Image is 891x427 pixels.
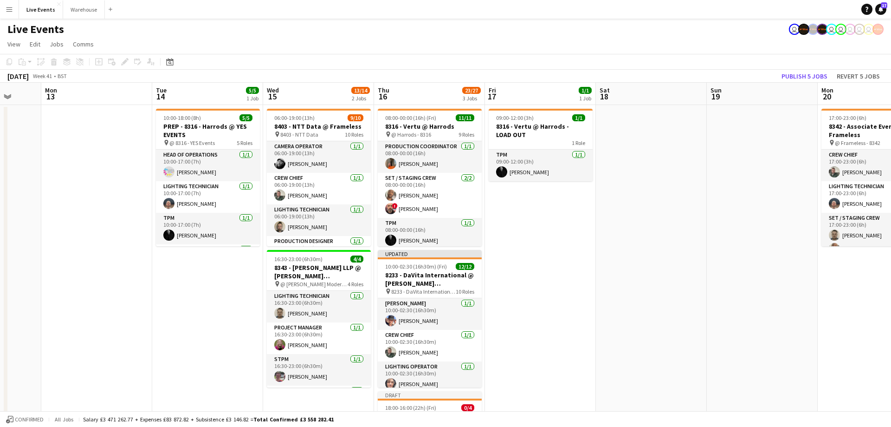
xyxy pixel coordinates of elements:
span: 1 Role [572,139,585,146]
span: 4 Roles [348,281,363,288]
app-card-role: Lighting Technician1/116:30-23:00 (6h30m)[PERSON_NAME] [267,291,371,322]
h3: PREP - 8316 - Harrods @ YES EVENTS [156,122,260,139]
div: Draft [378,391,482,399]
span: 0/4 [461,404,474,411]
span: 8403 - NTT Data [280,131,318,138]
app-user-avatar: Technical Department [826,24,837,35]
app-card-role: Lighting Technician1/110:00-17:00 (7h)[PERSON_NAME] [156,181,260,213]
div: BST [58,72,67,79]
app-card-role: Video Technician1/1 [156,244,260,276]
span: Total Confirmed £3 558 282.41 [253,416,334,423]
button: Publish 5 jobs [778,70,831,82]
button: Confirmed [5,414,45,425]
app-card-role: [PERSON_NAME]1/110:00-02:30 (16h30m)[PERSON_NAME] [378,298,482,330]
span: 06:00-19:00 (13h) [274,114,315,121]
span: 17 [881,2,887,8]
span: Mon [821,86,833,94]
div: 3 Jobs [463,95,480,102]
span: @ Harrods - 8316 [391,131,431,138]
span: Sun [710,86,722,94]
span: 12/12 [456,263,474,270]
span: Edit [30,40,40,48]
span: 4/4 [350,256,363,263]
span: Jobs [50,40,64,48]
span: 5 Roles [237,139,252,146]
span: @ Frameless - 8342 [835,139,880,146]
app-user-avatar: Production Managers [798,24,809,35]
app-user-avatar: Alex Gill [872,24,884,35]
span: 10:00-02:30 (16h30m) (Fri) [385,263,447,270]
app-job-card: 06:00-19:00 (13h)9/108403 - NTT Data @ Frameless 8403 - NTT Data10 RolesCamera Operator1/106:00-1... [267,109,371,246]
app-card-role: Set / Staging Crew2/208:00-00:00 (16h)[PERSON_NAME]![PERSON_NAME] [378,173,482,218]
a: Comms [69,38,97,50]
app-user-avatar: Technical Department [835,24,846,35]
app-user-avatar: Production Managers [817,24,828,35]
span: Sat [600,86,610,94]
h1: Live Events [7,22,64,36]
app-card-role: Sound Op (Crew Chief)1/1 [267,386,371,417]
app-card-role: Lighting Technician1/106:00-19:00 (13h)[PERSON_NAME] [267,204,371,236]
span: @ [PERSON_NAME] Modern - 8343 [280,281,348,288]
span: 9 Roles [458,131,474,138]
button: Warehouse [63,0,105,19]
span: Week 41 [31,72,54,79]
span: Mon [45,86,57,94]
span: 11/11 [456,114,474,121]
span: Tue [156,86,167,94]
app-card-role: TPM1/108:00-00:00 (16h)[PERSON_NAME] [378,218,482,250]
app-job-card: 08:00-00:00 (16h) (Fri)11/118316 - Vertu @ Harrods @ Harrods - 83169 RolesProduction Coordinator1... [378,109,482,246]
app-card-role: TPM1/109:00-12:00 (3h)[PERSON_NAME] [489,150,593,181]
a: Jobs [46,38,67,50]
span: 17:00-23:00 (6h) [829,114,866,121]
span: 18:00-16:00 (22h) (Fri) [385,404,436,411]
span: 16 [376,91,389,102]
app-card-role: Crew Chief1/106:00-19:00 (13h)[PERSON_NAME] [267,173,371,204]
h3: 8403 - NTT Data @ Frameless [267,122,371,131]
span: 19 [709,91,722,102]
span: 8233 - DaVita International @ [PERSON_NAME][GEOGRAPHIC_DATA] [391,288,456,295]
span: @ 8316 - YES Events [169,139,215,146]
a: 17 [875,4,886,15]
span: ! [392,203,398,209]
span: 18 [598,91,610,102]
span: 10:00-18:00 (8h) [163,114,201,121]
div: Updated10:00-02:30 (16h30m) (Fri)12/128233 - DaVita International @ [PERSON_NAME][GEOGRAPHIC_DATA... [378,250,482,388]
span: View [7,40,20,48]
button: Live Events [19,0,63,19]
span: 1/1 [579,87,592,94]
app-card-role: STPM1/116:30-23:00 (6h30m)[PERSON_NAME] [267,354,371,386]
app-job-card: 16:30-23:00 (6h30m)4/48343 - [PERSON_NAME] LLP @ [PERSON_NAME][GEOGRAPHIC_DATA] @ [PERSON_NAME] M... [267,250,371,388]
span: 08:00-00:00 (16h) (Fri) [385,114,436,121]
a: View [4,38,24,50]
app-card-role: Crew Chief1/110:00-02:30 (16h30m)[PERSON_NAME] [378,330,482,361]
div: [DATE] [7,72,29,81]
div: 1 Job [246,95,258,102]
span: 9/10 [348,114,363,121]
div: Updated [378,250,482,257]
span: 5/5 [246,87,259,94]
span: Fri [489,86,496,94]
div: 1 Job [579,95,591,102]
span: Confirmed [15,416,44,423]
app-user-avatar: Eden Hopkins [789,24,800,35]
span: 13/14 [351,87,370,94]
app-card-role: Head of Operations1/110:00-17:00 (7h)[PERSON_NAME] [156,150,260,181]
span: 20 [820,91,833,102]
span: 10 Roles [456,288,474,295]
app-user-avatar: Technical Department [863,24,874,35]
app-user-avatar: Technical Department [854,24,865,35]
span: Thu [378,86,389,94]
span: 15 [265,91,279,102]
app-card-role: Production Designer1/106:00-19:00 (13h) [267,236,371,268]
app-job-card: 09:00-12:00 (3h)1/18316 - Vertu @ Harrods - LOAD OUT1 RoleTPM1/109:00-12:00 (3h)[PERSON_NAME] [489,109,593,181]
span: Wed [267,86,279,94]
div: 2 Jobs [352,95,369,102]
div: 10:00-18:00 (8h)5/5PREP - 8316 - Harrods @ YES EVENTS @ 8316 - YES Events5 RolesHead of Operation... [156,109,260,246]
span: 13 [44,91,57,102]
span: All jobs [53,416,75,423]
h3: 8316 - Vertu @ Harrods - LOAD OUT [489,122,593,139]
span: 1/1 [572,114,585,121]
app-card-role: Camera Operator1/106:00-19:00 (13h)[PERSON_NAME] [267,141,371,173]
